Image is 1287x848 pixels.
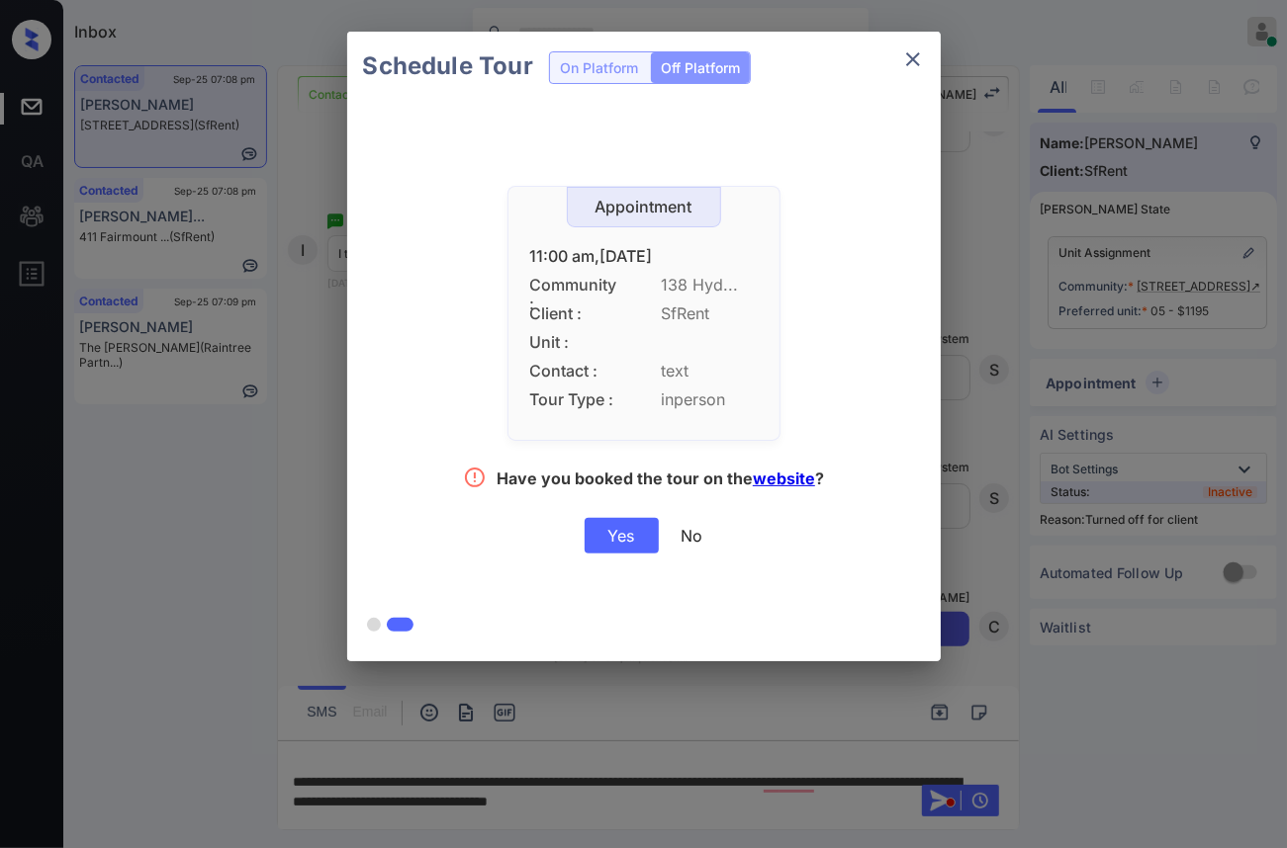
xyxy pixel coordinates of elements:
span: Tour Type : [530,390,619,409]
a: website [753,468,815,488]
div: No [682,526,703,546]
span: inperson [662,390,758,409]
span: Unit : [530,333,619,352]
span: text [662,362,758,381]
span: SfRent [662,304,758,323]
span: Community : [530,276,619,295]
div: Appointment [568,198,720,216]
h2: Schedule Tour [347,32,549,101]
div: 11:00 am,[DATE] [530,247,758,266]
span: Client : [530,304,619,323]
div: Yes [585,518,659,553]
div: Have you booked the tour on the ? [497,468,824,493]
span: 138 Hyd... [662,276,758,295]
span: Contact : [530,362,619,381]
button: close [893,40,933,79]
